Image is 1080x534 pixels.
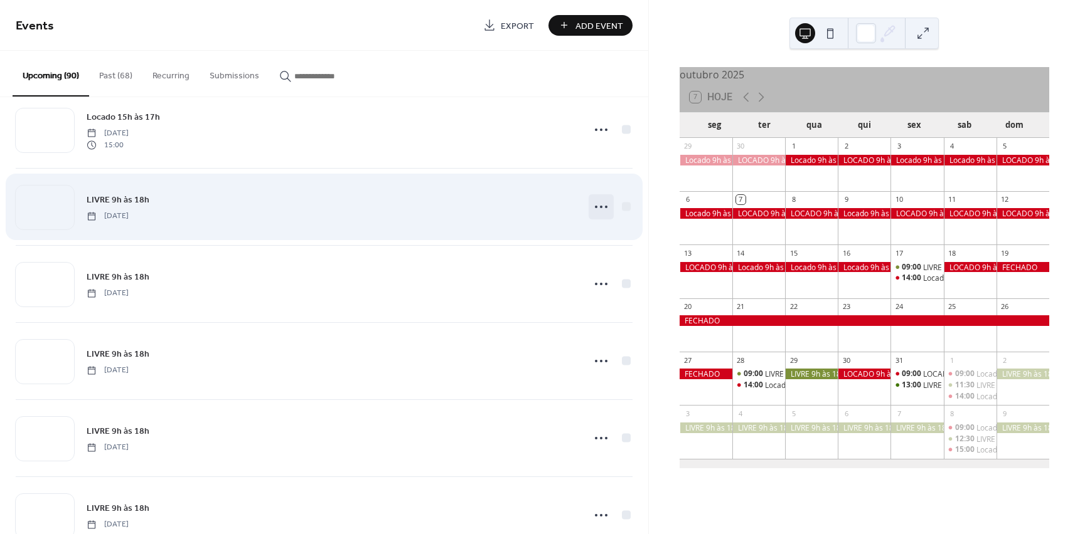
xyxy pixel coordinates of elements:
a: LIVRE 9h às 18h [87,347,149,361]
div: LIVRE 12h30 às 14h30 [944,434,997,444]
div: FECHADO [997,262,1049,273]
div: LOCADO 9h às 18h [785,208,838,219]
div: outubro 2025 [680,67,1049,82]
span: LIVRE 9h às 18h [87,502,149,515]
div: sab [939,113,990,138]
a: Export [474,15,543,36]
div: 24 [894,302,904,311]
span: LIVRE 9h às 18h [87,348,149,361]
div: LOCADO 9h às 12h [923,369,990,379]
div: LOCADO 9h às 18h [838,155,890,165]
button: Past (68) [89,51,142,95]
span: Locado 15h às 17h [87,111,160,124]
button: Add Event [548,15,633,36]
div: 6 [683,195,693,204]
div: 9 [842,195,851,204]
div: Locado 9h às 12h [976,422,1037,433]
div: 23 [842,302,851,311]
div: dom [989,113,1039,138]
div: 2 [1000,355,1010,365]
div: Locado 9h às 18h [890,155,943,165]
div: LOCADO 9h às 18h [944,208,997,219]
a: Locado 15h às 17h [87,110,160,124]
div: 27 [683,355,693,365]
div: 25 [948,302,957,311]
div: LIVRE 9h às 13h [890,262,943,273]
span: Add Event [575,19,623,33]
div: Locado 15h às 17h [976,444,1042,455]
span: 09:00 [744,369,765,379]
a: LIVRE 9h às 18h [87,501,149,515]
span: 09:00 [955,369,976,379]
div: LIVRE 11h30 às 13h30 [944,380,997,390]
div: LOCADO 9h às 18h [997,208,1049,219]
div: Locado 14h às 18h [976,391,1042,402]
div: 17 [894,248,904,258]
div: 26 [1000,302,1010,311]
span: [DATE] [87,211,129,222]
div: LIVRE 9h às 13h [765,369,820,379]
div: 11 [948,195,957,204]
div: FECHADO [680,315,1049,326]
a: LIVRE 9h às 18h [87,192,149,207]
div: LOCADO 9h às 18h [997,155,1049,165]
div: 8 [789,195,798,204]
div: 2 [842,142,851,151]
div: Locado 9h às 11h [944,369,997,379]
div: 4 [736,409,746,418]
div: Locado 14h às 18h [944,391,997,402]
div: 28 [736,355,746,365]
div: LIVRE 9h às 13h [923,262,978,273]
div: LOCADO 9h às 18h [944,262,997,273]
span: [DATE] [87,442,129,453]
span: 09:00 [955,422,976,433]
div: 8 [948,409,957,418]
a: LIVRE 9h às 18h [87,424,149,438]
div: LIVRE 9h às 18h [732,422,785,433]
div: LOCADO 9h às 18h [732,208,785,219]
div: LIVRE 13h às 18h [923,380,982,390]
div: 16 [842,248,851,258]
span: 14:00 [744,380,765,390]
div: Locado 14h às 18h [765,380,830,390]
div: 7 [894,409,904,418]
div: 29 [683,142,693,151]
div: 3 [683,409,693,418]
span: 14:00 [955,391,976,402]
div: 15 [789,248,798,258]
div: LIVRE 9h às 18h [838,422,890,433]
span: Events [16,14,54,38]
div: LOCADO 9h às 18h [838,369,890,379]
div: 5 [789,409,798,418]
div: seg [690,113,740,138]
div: 9 [1000,409,1010,418]
div: 18 [948,248,957,258]
div: LOCADO 9h às 12h [890,369,943,379]
div: Locado 14h às 18h [732,380,785,390]
div: Locado 14h às 18h [923,273,988,283]
div: qua [789,113,840,138]
div: FECHADO [680,369,732,379]
div: sex [889,113,939,138]
span: 15:00 [87,139,129,150]
div: Locado 14h às 18h [890,273,943,283]
div: 3 [894,142,904,151]
div: 7 [736,195,746,204]
div: 1 [948,355,957,365]
div: ter [739,113,789,138]
span: LIVRE 9h às 18h [87,194,149,207]
div: Locado 15h às 17h [944,444,997,455]
button: Submissions [200,51,269,95]
div: 1 [789,142,798,151]
div: 5 [1000,142,1010,151]
span: [DATE] [87,288,129,299]
span: 11:30 [955,380,976,390]
div: LIVRE 9h às 18h [997,422,1049,433]
button: Recurring [142,51,200,95]
div: LIVRE 12h30 às 14h30 [976,434,1053,444]
span: [DATE] [87,128,129,139]
div: Locado 9h às 18h [680,155,732,165]
div: Locado 9h às 18h [944,155,997,165]
div: Locado 9h às 18h [838,262,890,273]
